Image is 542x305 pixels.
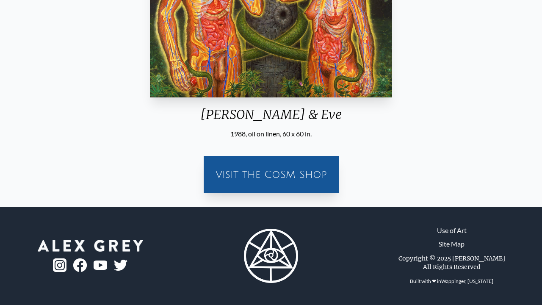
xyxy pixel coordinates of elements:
[73,258,87,272] img: fb-logo.png
[398,254,505,263] div: Copyright © 2025 [PERSON_NAME]
[441,278,493,284] a: Wappinger, [US_STATE]
[53,258,66,272] img: ig-logo.png
[437,225,467,236] a: Use of Art
[147,107,395,129] div: [PERSON_NAME] & Eve
[439,239,465,249] a: Site Map
[147,129,395,139] div: 1988, oil on linen, 60 x 60 in.
[114,260,127,271] img: twitter-logo.png
[423,263,481,271] div: All Rights Reserved
[406,274,497,288] div: Built with ❤ in
[209,161,334,188] a: Visit the CoSM Shop
[94,261,107,270] img: youtube-logo.png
